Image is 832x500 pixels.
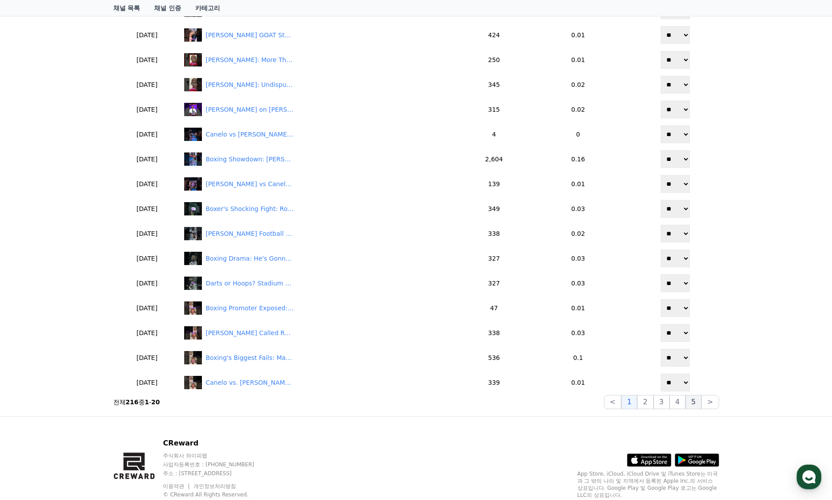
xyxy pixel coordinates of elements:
[184,326,202,340] img: Dana White Called Reporter an Asshole? Boxing vs. UFC Drama! #shorts
[525,147,631,172] td: 0.16
[525,72,631,97] td: 0.02
[113,122,181,147] td: [DATE]
[184,277,202,290] img: Darts or Hoops? Stadium Showdown! It's On! #shorts
[113,398,160,406] p: 전체 중 -
[525,320,631,345] td: 0.03
[113,196,181,221] td: [DATE]
[184,351,202,364] img: Boxing's Biggest Fails: Matchmakers' Mistakes & Dana White's Blunders #shorts
[525,221,631,246] td: 0.02
[184,227,202,240] img: Crawford's Football Field Warning: They Won't Help, They'll Pummel! #shorts
[463,196,525,221] td: 349
[637,395,653,409] button: 2
[184,301,202,315] img: Boxing Promoter Exposed: Why This Guy Is a Douchebag! #shorts
[184,351,459,364] a: Boxing's Biggest Fails: Matchmakers' Mistakes & Dana White's Blunders #shorts Boxing's Biggest Fa...
[163,438,318,449] p: CReward
[113,97,181,122] td: [DATE]
[463,296,525,320] td: 47
[28,294,33,301] span: 홈
[525,97,631,122] td: 0.02
[205,279,294,288] div: Darts or Hoops? Stadium Showdown! It's On! #shorts
[525,296,631,320] td: 0.01
[463,246,525,271] td: 327
[184,301,459,315] a: Boxing Promoter Exposed: Why This Guy Is a Douchebag! #shorts Boxing Promoter Exposed: Why This G...
[463,345,525,370] td: 536
[184,128,459,141] a: Canelo vs Crawford: Unbelievable Boxing Match Highlights! #shorts Canelo vs [PERSON_NAME]: Unbeli...
[184,53,459,66] a: Crawford: More Than Mayweather? Boxing Legend's Unbelievable Victory #shorts [PERSON_NAME]: More ...
[184,103,459,116] a: Stephen A. Smith on Crawford's Historic Boxing Triumph! #shorts [PERSON_NAME] on [PERSON_NAME] Hi...
[577,470,719,499] p: App Store, iCloud, iCloud Drive 및 iTunes Store는 미국과 그 밖의 나라 및 지역에서 등록된 Apple Inc.의 서비스 상표입니다. Goo...
[184,227,459,240] a: Crawford's Football Field Warning: They Won't Help, They'll Pummel! #shorts [PERSON_NAME] Footbal...
[163,452,318,459] p: 주식회사 와이피랩
[163,483,191,489] a: 이용약관
[184,177,459,191] a: Crawford vs Canelo: Epic Boxing Battle! Fight Highlights! #shorts [PERSON_NAME] vs Canelo: Epic B...
[81,295,92,302] span: 대화
[205,254,294,263] div: Boxing Drama: He's Gonna Take It! 🥊💰 What's He Owed? #shorts
[184,78,202,91] img: Crawford: Undisputed Boxing Champion, Defying ALL Expectations! #shorts
[184,326,459,340] a: Dana White Called Reporter an Asshole? Boxing vs. UFC Drama! #shorts [PERSON_NAME] Called Reporte...
[184,53,202,66] img: Crawford: More Than Mayweather? Boxing Legend's Unbelievable Victory #shorts
[205,353,294,363] div: Boxing's Biggest Fails: Matchmakers' Mistakes & Dana White's Blunders #shorts
[463,172,525,196] td: 139
[113,296,181,320] td: [DATE]
[184,177,202,191] img: Crawford vs Canelo: Epic Boxing Battle! Fight Highlights! #shorts
[113,221,181,246] td: [DATE]
[205,155,294,164] div: Boxing Showdown: Crawford's Brutal Punches & Canelo's Battle! #shorts
[113,47,181,72] td: [DATE]
[163,461,318,468] p: 사업자등록번호 : [PHONE_NUMBER]
[163,491,318,498] p: © CReward All Rights Reserved.
[184,376,202,389] img: Canelo vs. Crawford: Boxing's Biggest Upset? Experts React! #shorts
[205,229,294,238] div: Crawford's Football Field Warning: They Won't Help, They'll Pummel! #shorts
[463,47,525,72] td: 250
[463,72,525,97] td: 345
[525,345,631,370] td: 0.1
[184,28,202,42] img: Crawford's GOAT Status: He's Done! Real Talk on Doubts & Victory! #shortsv
[184,202,459,215] a: Boxer's Shocking Fight: Robbery, Disrespect, and Championship Drama! #shorts Boxer's Shocking Fig...
[114,281,170,303] a: 설정
[113,370,181,395] td: [DATE]
[205,105,294,114] div: Stephen A. Smith on Crawford's Historic Boxing Triumph! #shorts
[126,398,139,406] strong: 216
[113,345,181,370] td: [DATE]
[205,328,294,338] div: Dana White Called Reporter an Asshole? Boxing vs. UFC Drama! #shorts
[184,128,202,141] img: Canelo vs Crawford: Unbelievable Boxing Match Highlights! #shorts
[193,483,236,489] a: 개인정보처리방침
[184,202,202,215] img: Boxer's Shocking Fight: Robbery, Disrespect, and Championship Drama! #shorts
[525,172,631,196] td: 0.01
[621,395,637,409] button: 1
[184,376,459,389] a: Canelo vs. Crawford: Boxing's Biggest Upset? Experts React! #shorts Canelo vs. [PERSON_NAME]: Box...
[463,320,525,345] td: 338
[463,122,525,147] td: 4
[463,97,525,122] td: 315
[113,246,181,271] td: [DATE]
[184,28,459,42] a: Crawford's GOAT Status: He's Done! Real Talk on Doubts & Victory! #shortsv [PERSON_NAME] GOAT Sta...
[525,47,631,72] td: 0.01
[113,72,181,97] td: [DATE]
[137,294,147,301] span: 설정
[654,395,669,409] button: 3
[669,395,685,409] button: 4
[685,395,701,409] button: 5
[184,277,459,290] a: Darts or Hoops? Stadium Showdown! It's On! #shorts Darts or Hoops? Stadium Showdown! It's On! #sh...
[463,23,525,47] td: 424
[205,130,294,139] div: Canelo vs Crawford: Unbelievable Boxing Match Highlights! #shorts
[205,55,294,65] div: Crawford: More Than Mayweather? Boxing Legend's Unbelievable Victory #shorts
[113,271,181,296] td: [DATE]
[525,246,631,271] td: 0.03
[113,147,181,172] td: [DATE]
[184,252,459,265] a: Boxing Drama: He's Gonna Take It! 🥊💰 What's He Owed? #shorts Boxing Drama: He's Gonna Take It! 🥊💰...
[184,152,202,166] img: Boxing Showdown: Crawford's Brutal Punches & Canelo's Battle! #shorts
[463,221,525,246] td: 338
[113,320,181,345] td: [DATE]
[184,252,202,265] img: Boxing Drama: He's Gonna Take It! 🥊💰 What's He Owed? #shorts
[184,152,459,166] a: Boxing Showdown: Crawford's Brutal Punches & Canelo's Battle! #shorts Boxing Showdown: [PERSON_NA...
[58,281,114,303] a: 대화
[525,122,631,147] td: 0
[205,304,294,313] div: Boxing Promoter Exposed: Why This Guy Is a Douchebag! #shorts
[151,398,160,406] strong: 20
[3,281,58,303] a: 홈
[205,180,294,189] div: Crawford vs Canelo: Epic Boxing Battle! Fight Highlights! #shorts
[113,172,181,196] td: [DATE]
[701,395,719,409] button: >
[205,378,294,387] div: Canelo vs. Crawford: Boxing's Biggest Upset? Experts React! #shorts
[525,370,631,395] td: 0.01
